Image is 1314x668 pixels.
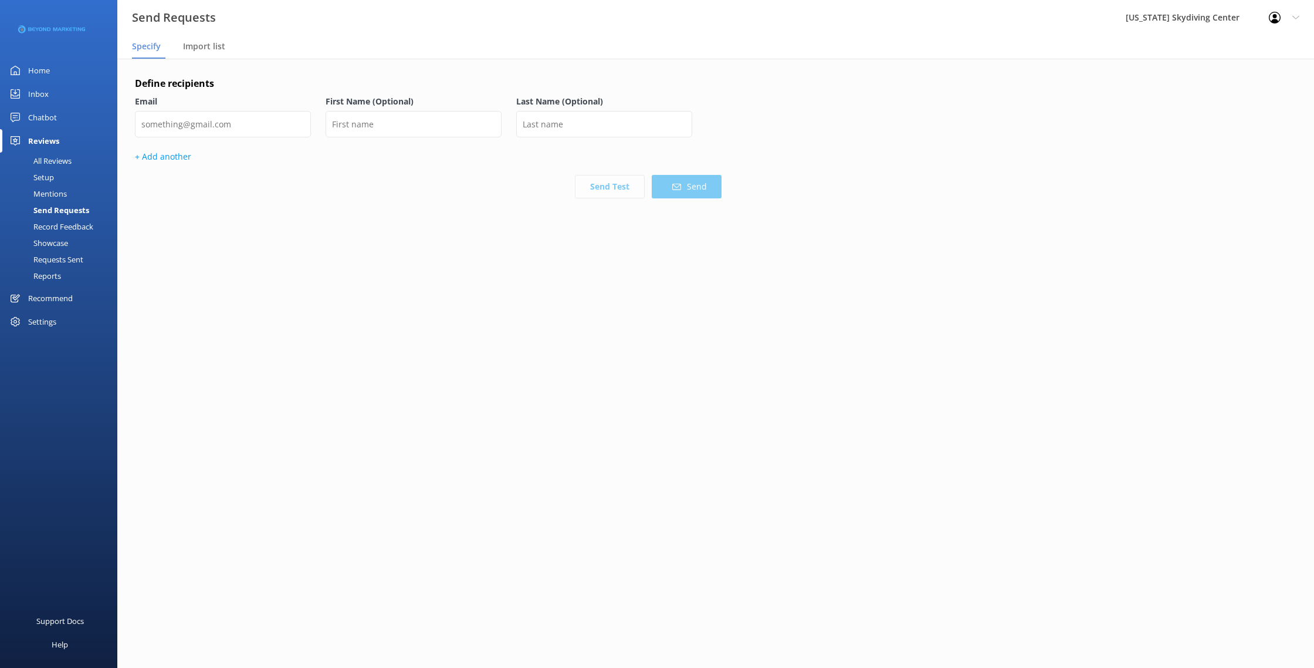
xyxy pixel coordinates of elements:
div: Record Feedback [7,218,93,235]
div: Setup [7,169,54,185]
div: Inbox [28,82,49,106]
div: Mentions [7,185,67,202]
div: Chatbot [28,106,57,129]
label: Email [135,95,311,108]
div: Reports [7,268,61,284]
p: + Add another [135,150,722,163]
label: Last Name (Optional) [516,95,692,108]
a: All Reviews [7,153,117,169]
a: Record Feedback [7,218,117,235]
img: 3-1676954853.png [18,25,85,34]
label: First Name (Optional) [326,95,502,108]
h3: Send Requests [132,8,216,27]
div: Recommend [28,286,73,310]
h4: Define recipients [135,76,722,92]
input: something@gmail.com [135,111,311,137]
input: Last name [516,111,692,137]
input: First name [326,111,502,137]
div: Send Requests [7,202,89,218]
span: Specify [132,41,161,52]
a: Requests Sent [7,251,117,268]
a: Setup [7,169,117,185]
a: Reports [7,268,117,284]
a: Mentions [7,185,117,202]
div: Support Docs [36,609,84,633]
a: Showcase [7,235,117,251]
div: All Reviews [7,153,72,169]
div: Reviews [28,129,59,153]
div: Home [28,59,50,82]
div: Help [52,633,68,656]
a: Send Requests [7,202,117,218]
div: Requests Sent [7,251,83,268]
div: Settings [28,310,56,333]
span: Import list [183,41,225,52]
div: Showcase [7,235,68,251]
